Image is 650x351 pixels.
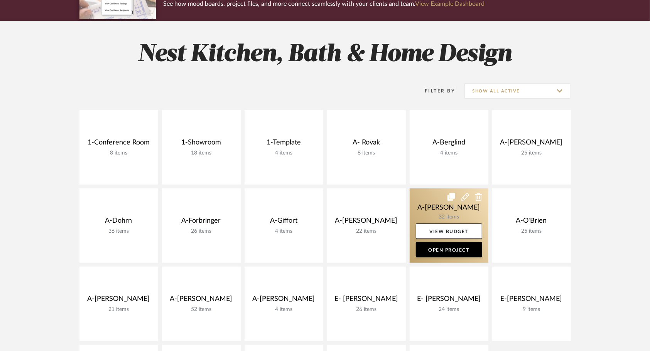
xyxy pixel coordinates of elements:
div: 36 items [86,228,152,235]
div: A-[PERSON_NAME] [86,295,152,306]
div: A- Rovak [333,138,400,150]
a: View Example Dashboard [415,1,485,7]
div: 26 items [333,306,400,313]
div: A-O'Brien [498,217,565,228]
div: 1-Template [251,138,317,150]
div: A-Dohrn [86,217,152,228]
div: 22 items [333,228,400,235]
div: 52 items [168,306,235,313]
div: 4 items [416,150,482,156]
div: 8 items [86,150,152,156]
div: A-[PERSON_NAME] [498,138,565,150]
div: 18 items [168,150,235,156]
div: E-[PERSON_NAME] [498,295,565,306]
div: 1-Conference Room [86,138,152,150]
a: Open Project [416,242,482,257]
div: Filter By [415,87,456,95]
div: 4 items [251,150,317,156]
h2: Nest Kitchen, Bath & Home Design [47,40,603,69]
div: A-Forbringer [168,217,235,228]
div: E- [PERSON_NAME] [416,295,482,306]
div: 8 items [333,150,400,156]
div: A-[PERSON_NAME] [251,295,317,306]
div: A-[PERSON_NAME] [333,217,400,228]
div: 1-Showroom [168,138,235,150]
div: 4 items [251,228,317,235]
div: 9 items [498,306,565,313]
div: 4 items [251,306,317,313]
div: 25 items [498,228,565,235]
div: E- [PERSON_NAME] [333,295,400,306]
div: 25 items [498,150,565,156]
a: View Budget [416,223,482,239]
div: 26 items [168,228,235,235]
div: A-[PERSON_NAME] [168,295,235,306]
div: A-Giffort [251,217,317,228]
div: 21 items [86,306,152,313]
div: 24 items [416,306,482,313]
div: A-Berglind [416,138,482,150]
